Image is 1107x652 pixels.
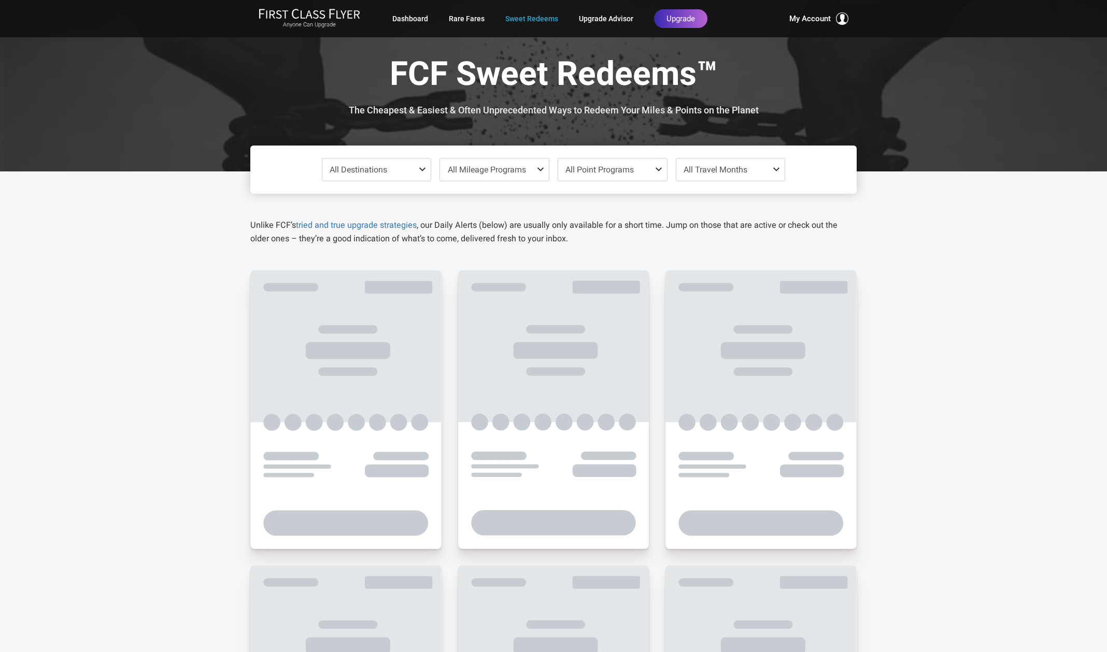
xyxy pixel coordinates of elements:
h1: FCF Sweet Redeems™ [258,56,849,96]
p: Unlike FCF’s , our Daily Alerts (below) are usually only available for a short time. Jump on thos... [250,219,857,245]
span: All Mileage Programs [448,165,526,175]
button: My Account [789,12,848,25]
a: First Class FlyerAnyone Can Upgrade [259,8,360,29]
a: Upgrade Advisor [579,9,633,28]
span: All Point Programs [565,165,634,175]
span: My Account [789,12,831,25]
a: Rare Fares [449,9,485,28]
a: Upgrade [654,9,707,28]
span: All Travel Months [684,165,747,175]
a: Dashboard [392,9,428,28]
a: Sweet Redeems [505,9,558,28]
small: Anyone Can Upgrade [259,21,360,28]
span: All Destinations [330,165,387,175]
img: First Class Flyer [259,8,360,19]
a: tried and true upgrade strategies [296,220,417,230]
h3: The Cheapest & Easiest & Often Unprecedented Ways to Redeem Your Miles & Points on the Planet [258,105,849,115]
